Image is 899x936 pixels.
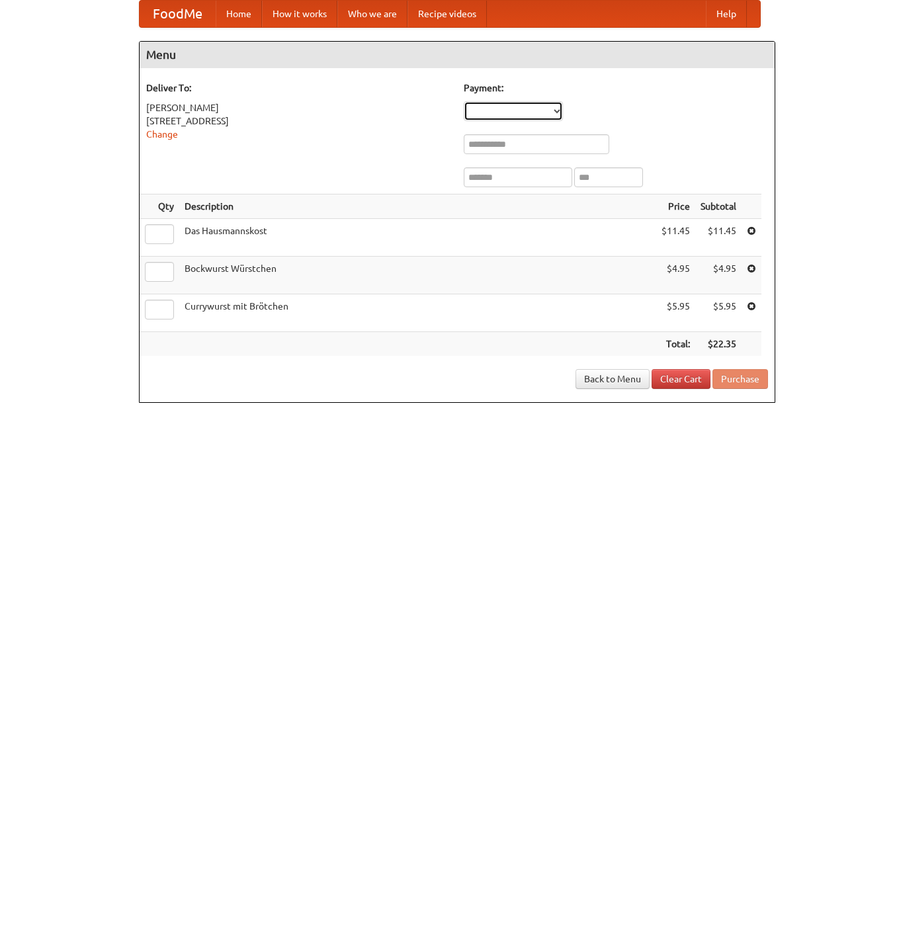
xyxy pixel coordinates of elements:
[179,294,656,332] td: Currywurst mit Brötchen
[656,257,695,294] td: $4.95
[146,114,450,128] div: [STREET_ADDRESS]
[695,194,742,219] th: Subtotal
[262,1,337,27] a: How it works
[140,42,775,68] h4: Menu
[337,1,407,27] a: Who we are
[712,369,768,389] button: Purchase
[179,219,656,257] td: Das Hausmannskost
[652,369,710,389] a: Clear Cart
[706,1,747,27] a: Help
[464,81,768,95] h5: Payment:
[695,257,742,294] td: $4.95
[216,1,262,27] a: Home
[146,101,450,114] div: [PERSON_NAME]
[140,194,179,219] th: Qty
[656,219,695,257] td: $11.45
[146,81,450,95] h5: Deliver To:
[407,1,487,27] a: Recipe videos
[179,257,656,294] td: Bockwurst Würstchen
[140,1,216,27] a: FoodMe
[695,294,742,332] td: $5.95
[146,129,178,140] a: Change
[179,194,656,219] th: Description
[656,194,695,219] th: Price
[576,369,650,389] a: Back to Menu
[695,219,742,257] td: $11.45
[656,294,695,332] td: $5.95
[695,332,742,357] th: $22.35
[656,332,695,357] th: Total:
